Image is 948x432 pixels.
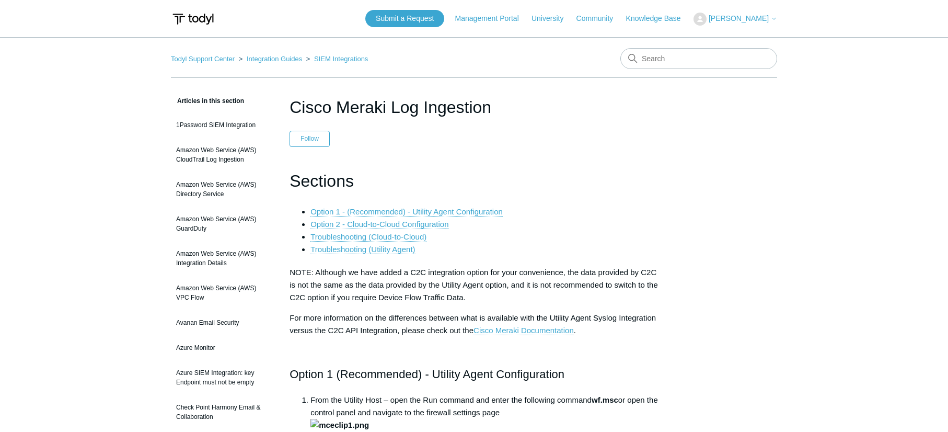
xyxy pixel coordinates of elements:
a: University [531,13,574,24]
button: [PERSON_NAME] [693,13,777,26]
a: Check Point Harmony Email & Collaboration [171,397,274,427]
a: Amazon Web Service (AWS) Directory Service [171,175,274,204]
a: Integration Guides [247,55,302,63]
a: Amazon Web Service (AWS) GuardDuty [171,209,274,238]
a: Amazon Web Service (AWS) Integration Details [171,244,274,273]
a: Community [576,13,624,24]
a: Cisco Meraki Documentation [473,326,574,335]
a: Option 1 - (Recommended) - Utility Agent Configuration [310,207,503,217]
a: Knowledge Base [626,13,691,24]
img: Todyl Support Center Help Center home page [171,9,215,29]
a: Azure SIEM Integration: key Endpoint must not be empty [171,363,274,392]
h2: Option 1 (Recommended) - Utility Agent Configuration [290,365,658,383]
a: Troubleshooting (Cloud-to-Cloud) [310,232,426,242]
a: 1Password SIEM Integration [171,115,274,135]
button: Follow Article [290,131,330,146]
a: Avanan Email Security [171,313,274,333]
strong: wf.msc [592,395,618,404]
a: Troubleshooting (Utility Agent) [310,245,415,254]
a: Management Portal [455,13,529,24]
a: Option 2 - Cloud-to-Cloud Configuration [310,220,448,229]
h1: Sections [290,168,658,195]
h1: Cisco Meraki Log Ingestion [290,95,658,120]
a: SIEM Integrations [314,55,368,63]
p: For more information on the differences between what is available with the Utility Agent Syslog I... [290,312,658,337]
a: Azure Monitor [171,338,274,358]
a: Todyl Support Center [171,55,235,63]
li: Todyl Support Center [171,55,237,63]
p: NOTE: Although we have added a C2C integration option for your convenience, the data provided by ... [290,266,658,304]
a: Submit a Request [365,10,444,27]
a: Amazon Web Service (AWS) VPC Flow [171,278,274,308]
a: Amazon Web Service (AWS) CloudTrail Log Ingestion [171,140,274,169]
span: Articles in this section [171,97,244,105]
img: mceclip1.png [310,419,369,431]
input: Search [620,48,777,69]
li: Integration Guides [237,55,304,63]
li: SIEM Integrations [304,55,368,63]
span: [PERSON_NAME] [709,14,769,22]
